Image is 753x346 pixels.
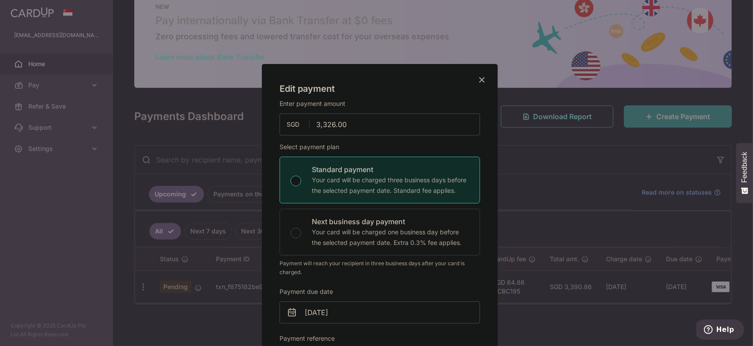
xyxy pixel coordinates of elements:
label: Payment reference [280,334,335,343]
span: Feedback [741,152,749,183]
button: Close [477,75,487,85]
label: Select payment plan [280,143,339,151]
input: 0.00 [280,113,480,135]
label: Payment due date [280,287,333,296]
span: SGD [287,120,310,129]
iframe: Opens a widget where you can find more information [696,320,744,342]
p: Your card will be charged one business day before the selected payment date. Extra 0.3% fee applies. [312,227,469,248]
h5: Edit payment [280,82,480,96]
p: Next business day payment [312,216,469,227]
input: DD / MM / YYYY [280,301,480,323]
button: Feedback - Show survey [736,143,753,203]
label: Enter payment amount [280,99,345,108]
div: Payment will reach your recipient in three business days after your card is charged. [280,259,480,277]
p: Your card will be charged three business days before the selected payment date. Standard fee appl... [312,175,469,196]
p: Standard payment [312,164,469,175]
